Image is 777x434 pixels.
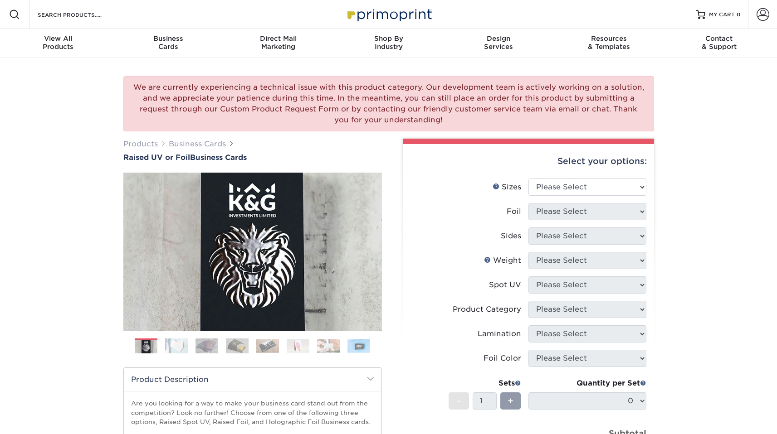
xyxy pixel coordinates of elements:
[449,378,521,389] div: Sets
[124,368,381,391] h2: Product Description
[113,29,223,58] a: BusinessCards
[226,338,249,354] img: Business Cards 04
[333,34,444,51] div: Industry
[123,153,190,162] span: Raised UV or Foil
[737,11,741,18] span: 0
[113,34,223,43] span: Business
[664,34,774,43] span: Contact
[410,144,647,178] div: Select your options:
[256,339,279,353] img: Business Cards 05
[484,255,521,266] div: Weight
[444,29,554,58] a: DesignServices
[484,353,521,364] div: Foil Color
[444,34,554,43] span: Design
[123,153,382,162] a: Raised UV or FoilBusiness Cards
[135,335,157,358] img: Business Cards 01
[123,76,654,131] div: We are currently experiencing a technical issue with this product category. Our development team ...
[709,11,735,19] span: MY CART
[223,29,333,58] a: Direct MailMarketing
[554,34,664,43] span: Resources
[333,29,444,58] a: Shop ByIndustry
[317,339,340,353] img: Business Cards 07
[343,5,434,24] img: Primoprint
[113,34,223,51] div: Cards
[554,29,664,58] a: Resources& Templates
[501,231,521,241] div: Sides
[3,29,113,58] a: View AllProducts
[287,339,309,353] img: Business Cards 06
[195,338,218,354] img: Business Cards 03
[123,140,158,148] a: Products
[664,34,774,51] div: & Support
[444,34,554,51] div: Services
[333,34,444,43] span: Shop By
[453,304,521,315] div: Product Category
[123,153,382,162] h1: Business Cards
[3,34,113,51] div: Products
[3,34,113,43] span: View All
[165,338,188,354] img: Business Cards 02
[347,339,370,353] img: Business Cards 08
[554,34,664,51] div: & Templates
[528,378,646,389] div: Quantity per Set
[37,9,125,20] input: SEARCH PRODUCTS.....
[223,34,333,43] span: Direct Mail
[478,328,521,339] div: Lamination
[493,182,521,193] div: Sizes
[508,394,513,408] span: +
[223,34,333,51] div: Marketing
[507,206,521,217] div: Foil
[457,394,461,408] span: -
[123,123,382,381] img: Raised UV or Foil 01
[664,29,774,58] a: Contact& Support
[169,140,226,148] a: Business Cards
[489,280,521,290] div: Spot UV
